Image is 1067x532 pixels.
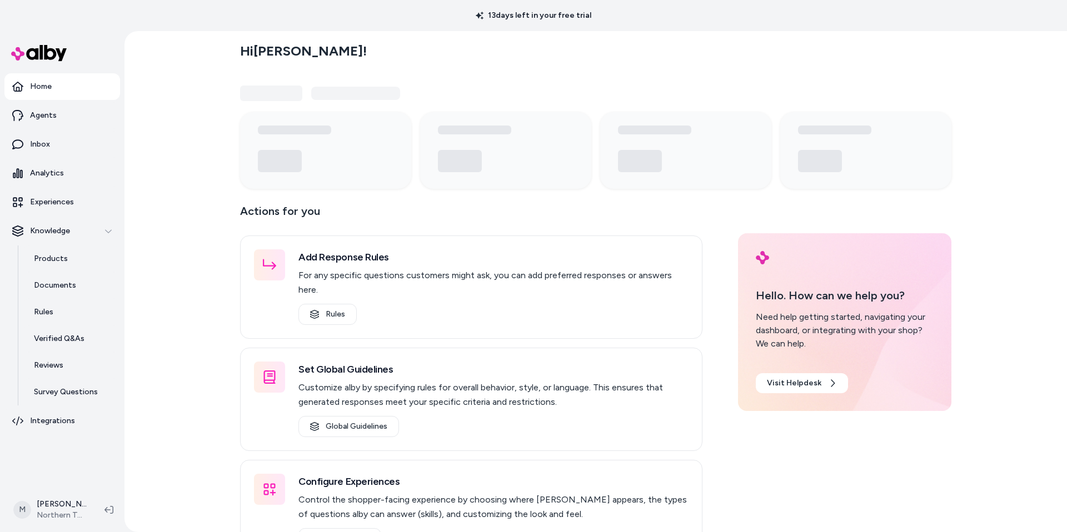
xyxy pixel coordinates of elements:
[34,333,84,344] p: Verified Q&As
[298,416,399,437] a: Global Guidelines
[240,202,702,229] p: Actions for you
[34,280,76,291] p: Documents
[30,81,52,92] p: Home
[30,110,57,121] p: Agents
[4,189,120,215] a: Experiences
[23,379,120,405] a: Survey Questions
[30,415,75,426] p: Integrations
[4,408,120,434] a: Integrations
[756,310,934,350] div: Need help getting started, navigating your dashboard, or integrating with your shop? We can help.
[756,287,934,304] p: Hello. How can we help you?
[469,10,598,21] p: 13 days left in your free trial
[4,218,120,244] button: Knowledge
[298,362,689,377] h3: Set Global Guidelines
[13,501,31,519] span: M
[23,299,120,325] a: Rules
[4,160,120,187] a: Analytics
[23,352,120,379] a: Reviews
[37,499,87,510] p: [PERSON_NAME]
[34,360,63,371] p: Reviews
[34,253,68,264] p: Products
[4,73,120,100] a: Home
[37,510,87,521] span: Northern Tool
[7,492,96,528] button: M[PERSON_NAME]Northern Tool
[298,493,689,521] p: Control the shopper-facing experience by choosing where [PERSON_NAME] appears, the types of quest...
[34,307,53,318] p: Rules
[30,197,74,208] p: Experiences
[4,102,120,129] a: Agents
[240,43,367,59] h2: Hi [PERSON_NAME] !
[4,131,120,158] a: Inbox
[298,304,357,325] a: Rules
[298,380,689,409] p: Customize alby by specifying rules for overall behavior, style, or language. This ensures that ge...
[298,249,689,265] h3: Add Response Rules
[30,139,50,150] p: Inbox
[30,168,64,179] p: Analytics
[298,474,689,489] h3: Configure Experiences
[34,387,98,398] p: Survey Questions
[23,325,120,352] a: Verified Q&As
[298,268,689,297] p: For any specific questions customers might ask, you can add preferred responses or answers here.
[23,245,120,272] a: Products
[30,225,70,237] p: Knowledge
[756,373,848,393] a: Visit Helpdesk
[23,272,120,299] a: Documents
[11,45,67,61] img: alby Logo
[756,251,769,264] img: alby Logo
